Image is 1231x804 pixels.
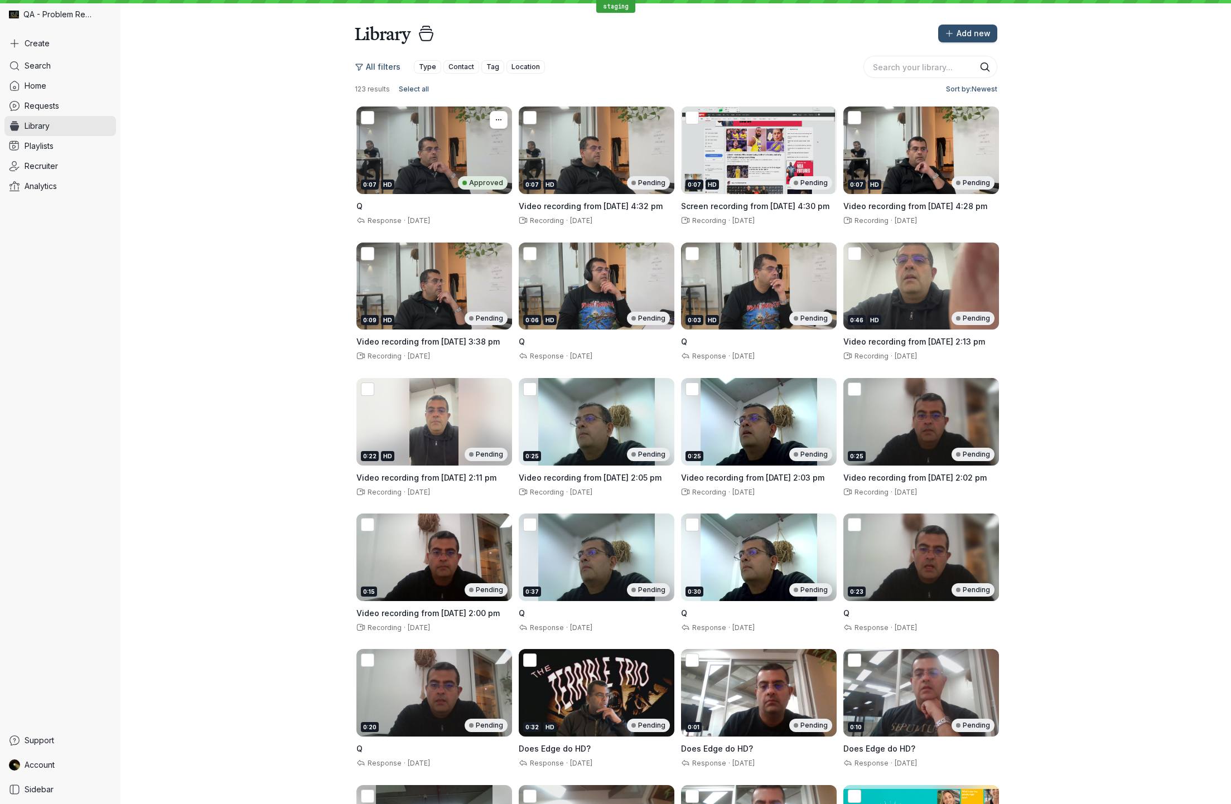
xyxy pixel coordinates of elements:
[528,759,564,767] span: Response
[726,623,732,632] span: ·
[952,719,995,732] div: Pending
[408,759,430,767] span: [DATE]
[408,623,430,632] span: [DATE]
[365,352,402,360] span: Recording
[852,623,889,632] span: Response
[681,201,837,212] h3: Screen recording from 7 August 2025 at 4:30 pm
[25,181,57,192] span: Analytics
[895,216,917,225] span: [DATE]
[848,451,866,461] div: 0:25
[852,759,889,767] span: Response
[868,180,881,190] div: HD
[443,60,479,74] button: Contact
[4,33,116,54] button: Create
[356,744,363,753] span: Q
[402,352,408,361] span: ·
[25,784,54,795] span: Sidebar
[4,56,116,76] a: Search
[519,201,674,212] h3: Video recording from 7 August 2025 at 4:32 pm
[732,623,755,632] span: [DATE]
[979,61,991,72] button: Search
[952,448,995,461] div: Pending
[528,216,564,225] span: Recording
[4,755,116,775] a: Staging Problem Reproduction avatarAccount
[843,473,987,482] span: Video recording from [DATE] 2:02 pm
[519,201,663,211] span: Video recording from [DATE] 4:32 pm
[570,759,592,767] span: [DATE]
[627,583,670,597] div: Pending
[356,337,500,346] span: Video recording from [DATE] 3:38 pm
[356,336,512,347] h3: Video recording from 7 August 2025 at 3:38 pm
[4,116,116,136] a: Library
[686,315,703,325] div: 0:03
[543,722,557,732] div: HD
[481,60,504,74] button: Tag
[394,83,433,96] button: Select all
[365,216,402,225] span: Response
[523,722,541,732] div: 0:32
[706,315,719,325] div: HD
[690,216,726,225] span: Recording
[789,176,832,190] div: Pending
[690,623,726,632] span: Response
[852,216,889,225] span: Recording
[686,722,702,732] div: 0:01
[355,58,408,76] button: All filters
[848,722,864,732] div: 0:10
[570,623,592,632] span: [DATE]
[506,60,545,74] button: Location
[408,488,430,496] span: [DATE]
[9,759,20,771] img: Staging Problem Reproduction avatar
[681,472,837,483] h3: Video recording from 4 August 2025 at 2:03 pm
[564,623,570,632] span: ·
[414,60,441,74] button: Type
[706,180,719,190] div: HD
[627,312,670,325] div: Pending
[4,779,116,800] a: Sidebar
[789,583,832,597] div: Pending
[519,337,525,346] span: Q
[465,719,508,732] div: Pending
[681,473,824,482] span: Video recording from [DATE] 2:03 pm
[889,352,895,361] span: ·
[848,315,866,325] div: 0:46
[465,448,508,461] div: Pending
[381,451,394,461] div: HD
[25,38,50,49] span: Create
[726,352,732,361] span: ·
[726,488,732,497] span: ·
[690,759,726,767] span: Response
[408,216,430,225] span: [DATE]
[732,352,755,360] span: [DATE]
[852,352,889,360] span: Recording
[852,488,889,496] span: Recording
[564,352,570,361] span: ·
[895,488,917,496] span: [DATE]
[690,352,726,360] span: Response
[528,488,564,496] span: Recording
[381,315,394,325] div: HD
[399,84,429,95] span: Select all
[952,583,995,597] div: Pending
[938,25,997,42] button: Add new
[25,60,51,71] span: Search
[523,315,541,325] div: 0:06
[9,9,19,20] img: QA - Problem Reproduction avatar
[543,315,557,325] div: HD
[528,352,564,360] span: Response
[726,759,732,768] span: ·
[4,156,116,176] a: Recruiter
[523,451,541,461] div: 0:25
[690,488,726,496] span: Recording
[361,180,379,190] div: 0:07
[843,201,999,212] h3: Video recording from 7 August 2025 at 4:28 pm
[25,100,59,112] span: Requests
[361,451,379,461] div: 0:22
[528,623,564,632] span: Response
[4,96,116,116] a: Requests
[895,759,917,767] span: [DATE]
[519,608,525,618] span: Q
[465,312,508,325] div: Pending
[4,176,116,196] a: Analytics
[570,488,592,496] span: [DATE]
